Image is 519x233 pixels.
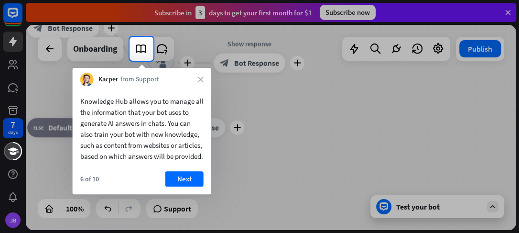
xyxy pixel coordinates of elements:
[80,175,99,183] div: 6 of 10
[80,96,204,162] div: Knowledge Hub allows you to manage all the information that your bot uses to generate AI answers ...
[165,171,204,187] button: Next
[98,75,118,84] span: Kacper
[8,4,36,33] button: Open LiveChat chat widget
[120,75,159,84] span: from Support
[198,77,204,82] i: close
